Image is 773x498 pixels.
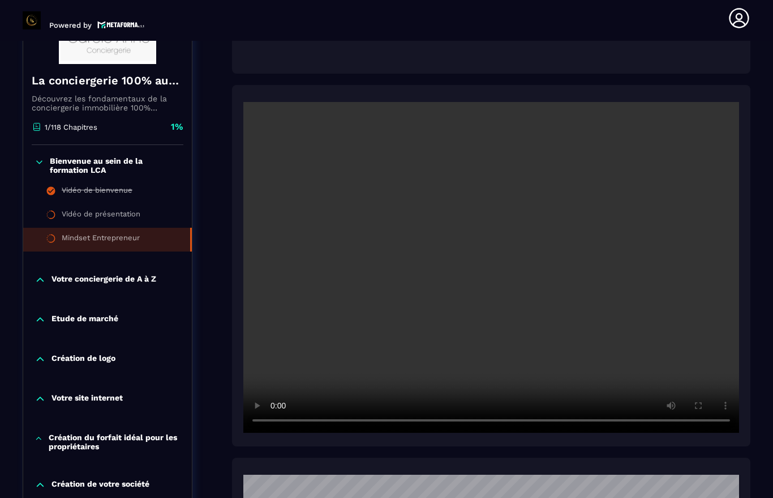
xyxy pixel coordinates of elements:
p: Découvrez les fondamentaux de la conciergerie immobilière 100% automatisée. Cette formation est c... [32,94,183,112]
p: Bienvenue au sein de la formation LCA [50,156,181,174]
p: 1% [171,121,183,133]
div: Vidéo de présentation [62,210,140,222]
p: Création du forfait idéal pour les propriétaires [49,433,181,451]
p: Votre site internet [51,393,123,405]
p: Création de logo [51,354,115,365]
p: Powered by [49,21,92,29]
p: Création de votre société [51,479,149,491]
p: Votre conciergerie de A à Z [51,274,156,286]
img: logo-branding [23,11,41,29]
div: Vidéo de bienvenue [62,186,132,198]
p: 1/118 Chapitres [45,123,97,131]
p: Etude de marché [51,314,118,325]
div: Mindset Entrepreneur [62,233,140,246]
h4: La conciergerie 100% automatisée [32,73,183,88]
img: logo [97,20,145,29]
